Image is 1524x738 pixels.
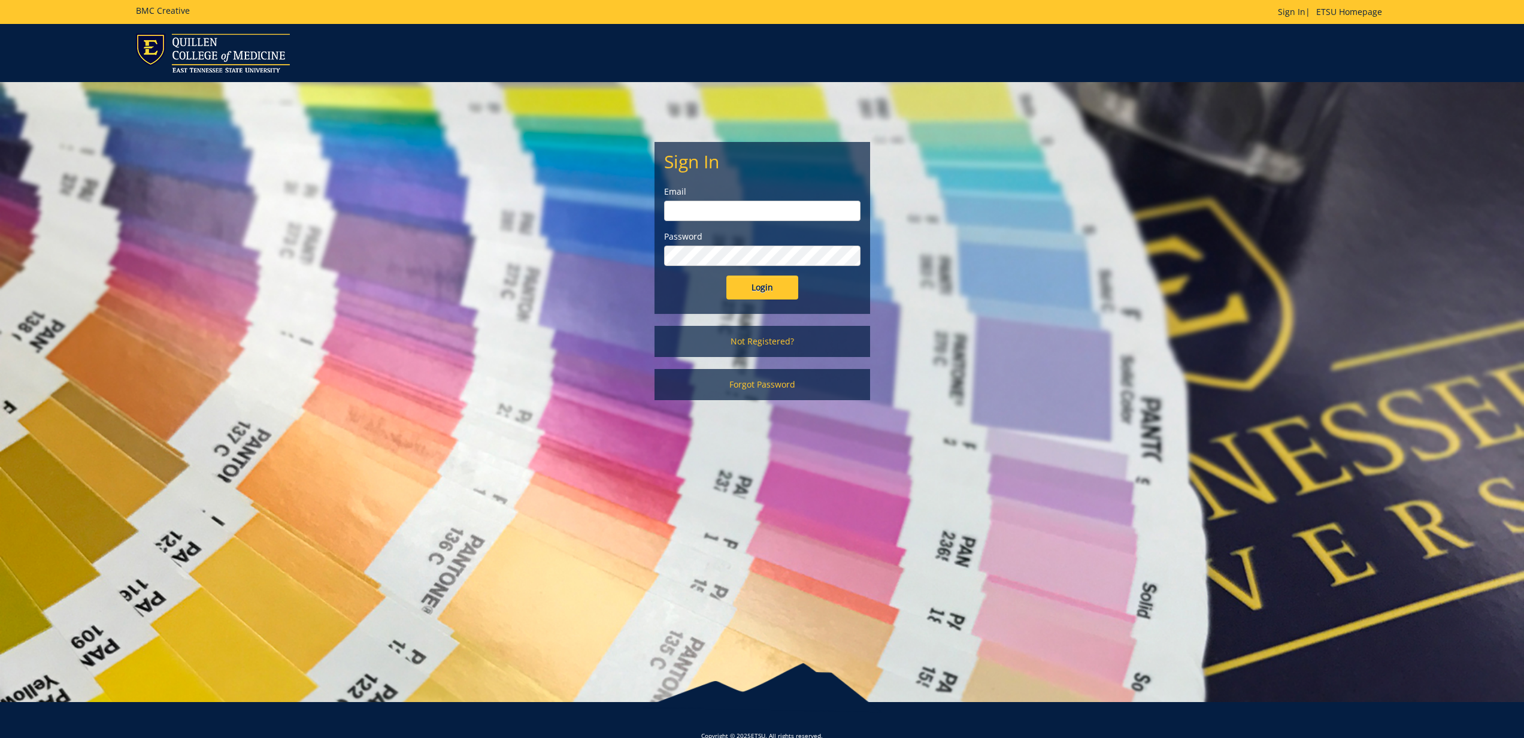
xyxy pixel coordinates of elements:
img: ETSU logo [136,34,290,72]
label: Password [664,231,861,243]
input: Login [726,276,798,300]
h2: Sign In [664,152,861,171]
h5: BMC Creative [136,6,190,15]
a: ETSU Homepage [1310,6,1388,17]
p: | [1278,6,1388,18]
label: Email [664,186,861,198]
a: Sign In [1278,6,1305,17]
a: Forgot Password [655,369,870,400]
a: Not Registered? [655,326,870,357]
